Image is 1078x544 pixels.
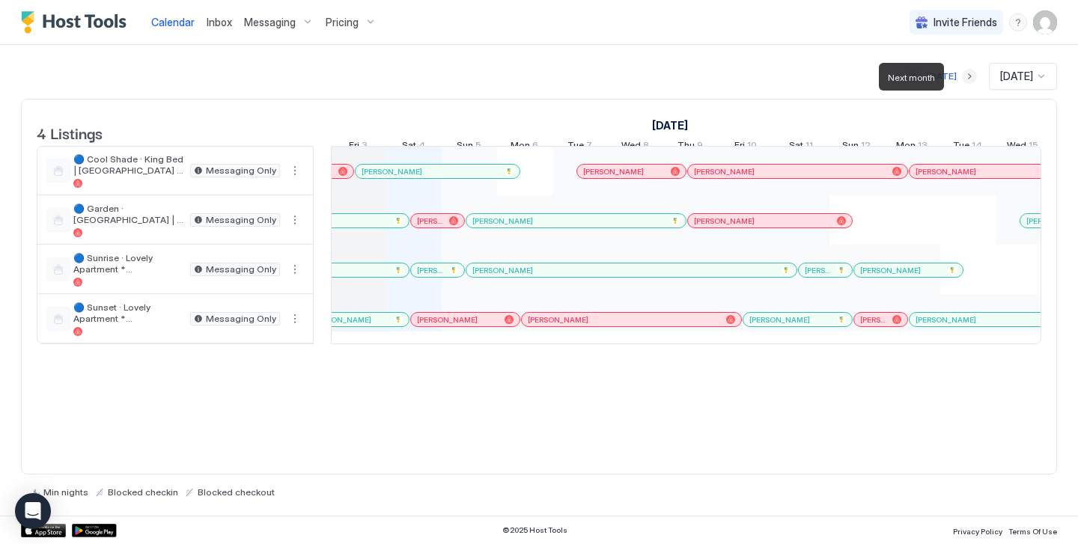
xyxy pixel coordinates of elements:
button: More options [286,310,304,328]
a: October 6, 2025 [507,136,542,158]
span: Tue [953,139,969,155]
a: October 7, 2025 [564,136,596,158]
span: Invite Friends [934,16,997,29]
span: 4 Listings [37,121,103,144]
span: 12 [861,139,871,155]
div: menu [286,310,304,328]
span: 🔵 Sunset · Lovely Apartment *[GEOGRAPHIC_DATA] Best Locations *Sunset [73,302,184,324]
span: [PERSON_NAME] [694,167,755,177]
span: [PERSON_NAME] [916,315,976,325]
div: menu [1009,13,1027,31]
span: Inbox [207,16,232,28]
span: [PERSON_NAME] [916,167,976,177]
span: [PERSON_NAME] [749,315,810,325]
span: 9 [697,139,703,155]
span: Next month [888,72,935,83]
span: Sun [842,139,859,155]
a: Inbox [207,14,232,30]
span: 🔵 Garden · [GEOGRAPHIC_DATA] | [GEOGRAPHIC_DATA] *Best Downtown Locations (4) [73,203,184,225]
span: [DATE] [1000,70,1033,83]
span: © 2025 Host Tools [502,525,567,535]
span: Min nights [43,486,88,498]
button: Next month [962,69,977,84]
a: October 10, 2025 [731,136,761,158]
span: 15 [1029,139,1038,155]
span: Messaging [244,16,296,29]
span: 7 [586,139,592,155]
button: More options [286,211,304,229]
a: October 14, 2025 [949,136,986,158]
a: October 8, 2025 [618,136,653,158]
a: October 4, 2025 [398,136,429,158]
span: Sat [789,139,803,155]
span: 🔵 Sunrise · Lovely Apartment *[GEOGRAPHIC_DATA] Best Locations *Sunrise [73,252,184,275]
span: 3 [362,139,368,155]
span: 5 [475,139,481,155]
span: [PERSON_NAME] [417,315,478,325]
span: Privacy Policy [953,527,1002,536]
span: 13 [918,139,928,155]
span: 14 [972,139,982,155]
span: Calendar [151,16,195,28]
a: Host Tools Logo [21,11,133,34]
a: App Store [21,524,66,537]
a: Terms Of Use [1008,522,1057,538]
a: October 13, 2025 [892,136,931,158]
span: [PERSON_NAME] [362,167,422,177]
a: October 12, 2025 [838,136,874,158]
span: [PERSON_NAME] [417,266,443,275]
a: October 9, 2025 [674,136,707,158]
span: Sat [402,139,416,155]
div: User profile [1033,10,1057,34]
span: 11 [806,139,813,155]
span: Fri [349,139,359,155]
span: 10 [747,139,757,155]
div: Open Intercom Messenger [15,493,51,529]
span: Mon [511,139,530,155]
span: [PERSON_NAME] [583,167,644,177]
span: Mon [896,139,916,155]
a: October 1, 2025 [648,114,692,136]
div: menu [286,211,304,229]
span: Blocked checkin [108,486,178,498]
a: Privacy Policy [953,522,1002,538]
span: Tue [567,139,584,155]
span: [PERSON_NAME] [417,216,443,226]
span: [PERSON_NAME] [860,266,921,275]
button: More options [286,260,304,278]
span: Pricing [326,16,359,29]
span: [PERSON_NAME] [860,315,886,325]
span: 8 [643,139,649,155]
span: Wed [621,139,641,155]
span: 6 [532,139,538,155]
span: Wed [1007,139,1026,155]
a: October 11, 2025 [785,136,817,158]
span: Fri [734,139,745,155]
a: Calendar [151,14,195,30]
div: menu [286,260,304,278]
span: [PERSON_NAME] [805,266,831,275]
span: Sun [457,139,473,155]
div: menu [286,162,304,180]
span: [PERSON_NAME] [472,216,533,226]
span: Blocked checkout [198,486,275,498]
span: Thu [677,139,695,155]
span: Terms Of Use [1008,527,1057,536]
span: [PERSON_NAME] [472,266,533,275]
a: October 5, 2025 [453,136,485,158]
span: [PERSON_NAME] [694,216,755,226]
span: 4 [418,139,425,155]
span: 🔵 Cool Shade · King Bed | [GEOGRAPHIC_DATA] *Best Downtown Locations *Cool [73,153,184,176]
a: October 3, 2025 [345,136,371,158]
a: Google Play Store [72,524,117,537]
a: October 15, 2025 [1003,136,1042,158]
span: [PERSON_NAME] [528,315,588,325]
button: More options [286,162,304,180]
